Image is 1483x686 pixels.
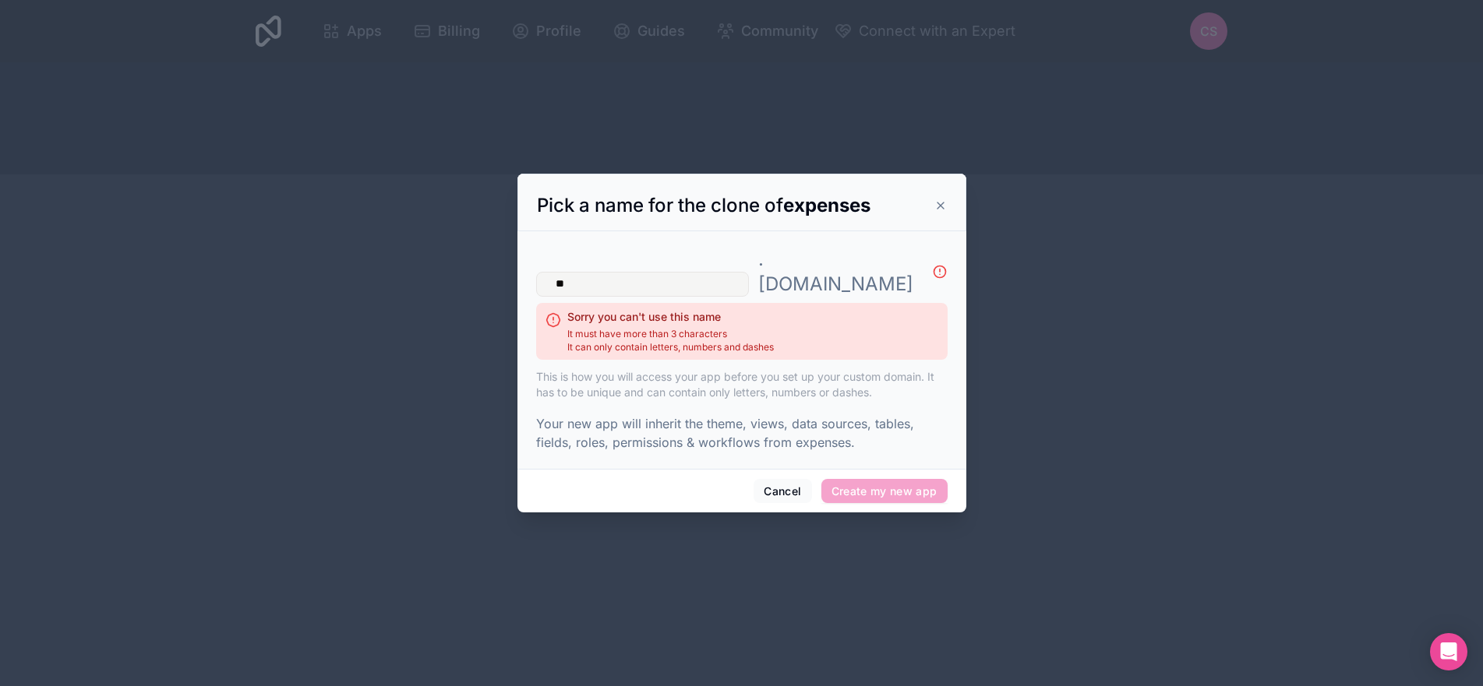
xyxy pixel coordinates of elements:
[567,341,774,354] span: It can only contain letters, numbers and dashes
[536,414,948,452] p: Your new app will inherit the theme, views, data sources, tables, fields, roles, permissions & wo...
[1430,633,1467,670] div: Open Intercom Messenger
[536,369,948,400] p: This is how you will access your app before you set up your custom domain. It has to be unique an...
[783,194,870,216] strong: expenses
[758,247,913,297] p: . [DOMAIN_NAME]
[754,479,811,504] button: Cancel
[567,328,774,340] span: It must have more than 3 characters
[537,194,870,216] span: Pick a name for the clone of
[567,309,774,325] h2: Sorry you can't use this name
